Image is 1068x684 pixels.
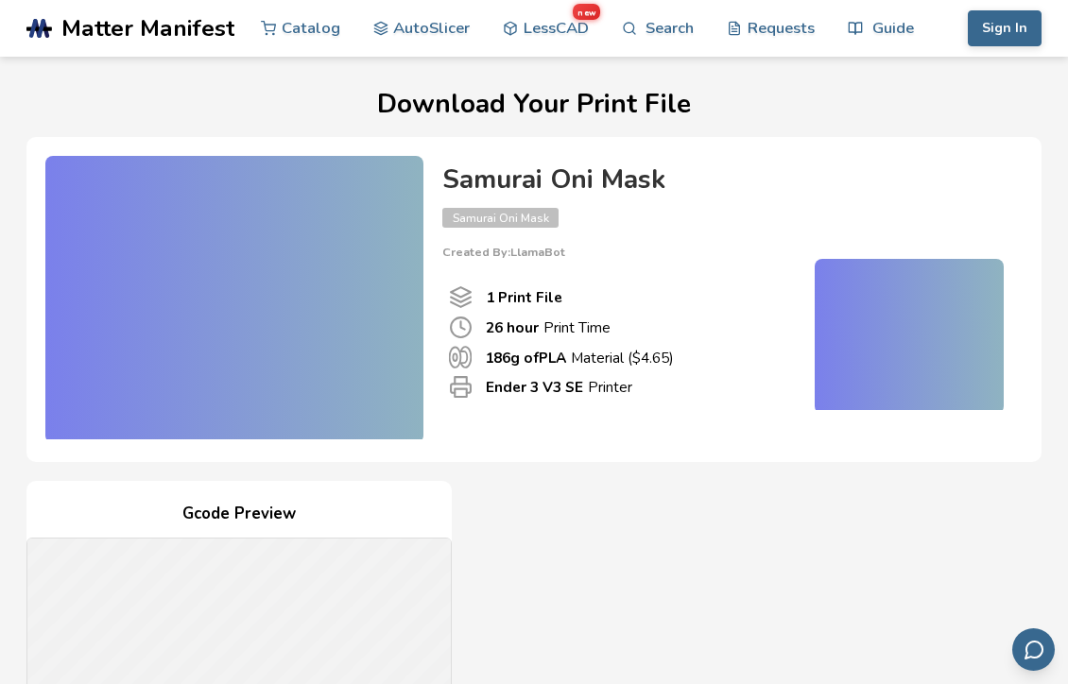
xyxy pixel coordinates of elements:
[449,316,473,339] span: Print Time
[449,346,472,368] span: Material Used
[486,317,611,337] p: Print Time
[61,15,234,42] span: Matter Manifest
[449,285,473,309] span: Number Of Print files
[573,4,601,21] span: new
[486,317,539,337] b: 26 hour
[486,377,632,397] p: Printer
[486,287,562,307] b: 1 Print File
[486,377,583,397] b: Ender 3 V3 SE
[485,348,566,368] b: 186 g of PLA
[26,90,1042,119] h1: Download Your Print File
[968,10,1042,46] button: Sign In
[442,246,1004,259] p: Created By: LlamaBot
[442,165,1004,195] h4: Samurai Oni Mask
[449,375,473,399] span: Printer
[26,500,452,529] h4: Gcode Preview
[1012,628,1055,671] button: Send feedback via email
[442,208,559,228] span: Samurai Oni Mask
[485,348,674,368] p: Material ($ 4.65 )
